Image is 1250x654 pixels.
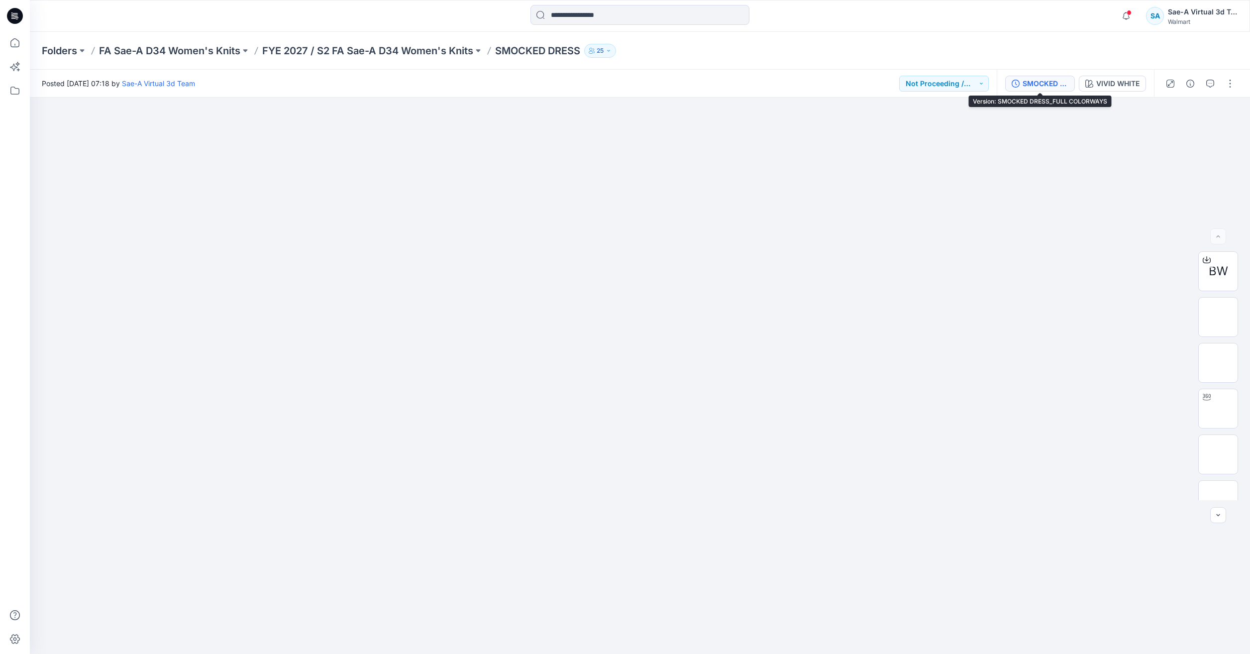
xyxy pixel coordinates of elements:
[1168,6,1238,18] div: Sae-A Virtual 3d Team
[495,44,580,58] p: SMOCKED DRESS
[1146,7,1164,25] div: SA
[1005,76,1075,92] button: SMOCKED DRESS_FULL COLORWAYS
[262,44,473,58] a: FYE 2027 / S2 FA Sae-A D34 Women's Knits
[1023,78,1068,89] div: SMOCKED DRESS_FULL COLORWAYS
[42,44,77,58] a: Folders
[1209,262,1228,280] span: BW
[1096,78,1140,89] div: VIVID WHITE
[42,78,195,89] span: Posted [DATE] 07:18 by
[584,44,616,58] button: 25
[1168,18,1238,25] div: Walmart
[1079,76,1146,92] button: VIVID WHITE
[122,79,195,88] a: Sae-A Virtual 3d Team
[597,45,604,56] p: 25
[99,44,240,58] a: FA Sae-A D34 Women's Knits
[1182,76,1198,92] button: Details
